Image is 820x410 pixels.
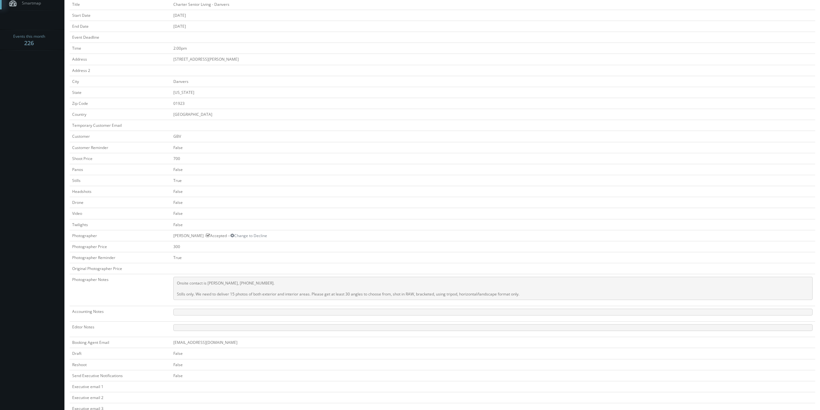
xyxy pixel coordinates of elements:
[171,252,815,263] td: True
[171,54,815,65] td: [STREET_ADDRESS][PERSON_NAME]
[70,175,171,186] td: Stills
[171,87,815,98] td: [US_STATE]
[171,98,815,109] td: 01923
[70,76,171,87] td: City
[171,230,815,241] td: [PERSON_NAME] - Accepted --
[70,230,171,241] td: Photographer
[70,142,171,153] td: Customer Reminder
[70,54,171,65] td: Address
[230,233,267,238] a: Change to Decline
[171,131,815,142] td: GBV
[171,142,815,153] td: False
[24,39,34,47] strong: 226
[70,370,171,381] td: Send Executive Notifications
[173,277,813,300] pre: Onsite contact is [PERSON_NAME], [PHONE_NUMBER]. Stills only. We need to deliver 15 photos of bot...
[171,153,815,164] td: 700
[70,252,171,263] td: Photographer Reminder
[70,98,171,109] td: Zip Code
[70,131,171,142] td: Customer
[171,197,815,208] td: False
[171,10,815,21] td: [DATE]
[70,348,171,359] td: Draft
[70,120,171,131] td: Temporary Customer Email
[70,87,171,98] td: State
[70,208,171,219] td: Video
[171,43,815,54] td: 2:00pm
[70,219,171,230] td: Twilights
[171,208,815,219] td: False
[19,0,41,6] span: Smartmap
[70,10,171,21] td: Start Date
[171,241,815,252] td: 300
[171,175,815,186] td: True
[70,306,171,322] td: Accounting Notes
[171,76,815,87] td: Danvers
[70,274,171,306] td: Photographer Notes
[70,21,171,32] td: End Date
[171,359,815,370] td: False
[70,109,171,120] td: Country
[70,43,171,54] td: Time
[171,21,815,32] td: [DATE]
[70,65,171,76] td: Address 2
[13,33,45,40] span: Events this month
[171,109,815,120] td: [GEOGRAPHIC_DATA]
[171,370,815,381] td: False
[70,263,171,274] td: Original Photographer Price
[70,164,171,175] td: Panos
[70,359,171,370] td: Reshoot
[171,348,815,359] td: False
[70,32,171,43] td: Event Deadline
[70,241,171,252] td: Photographer Price
[70,337,171,348] td: Booking Agent Email
[70,197,171,208] td: Drone
[70,186,171,197] td: Headshots
[70,381,171,392] td: Executive email 1
[171,164,815,175] td: False
[171,219,815,230] td: False
[171,337,815,348] td: [EMAIL_ADDRESS][DOMAIN_NAME]
[70,322,171,337] td: Editor Notes
[70,392,171,403] td: Executive email 2
[70,153,171,164] td: Shoot Price
[171,186,815,197] td: False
